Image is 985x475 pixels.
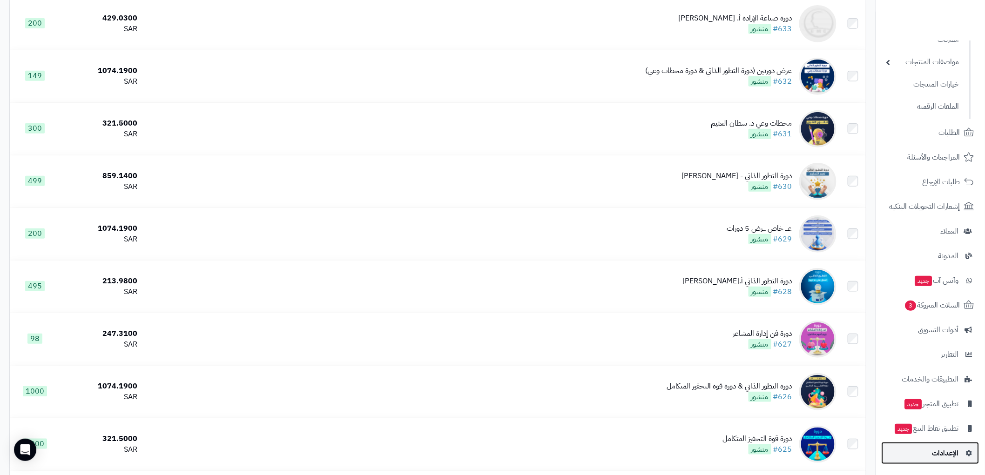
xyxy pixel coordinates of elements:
[63,24,137,34] div: SAR
[63,434,137,444] div: 321.5000
[23,386,47,396] span: 1000
[723,434,792,444] div: دورة قوة التحفيز المتكامل
[914,274,959,287] span: وآتس آب
[923,175,960,188] span: طلبات الإرجاع
[63,129,137,140] div: SAR
[749,24,771,34] span: منشور
[882,343,979,366] a: التقارير
[882,97,964,117] a: الملفات الرقمية
[882,269,979,292] a: وآتس آبجديد
[882,393,979,415] a: تطبيق المتجرجديد
[682,171,792,181] div: دورة التطور الذاتي - [PERSON_NAME]
[932,447,959,460] span: الإعدادات
[749,181,771,192] span: منشور
[683,276,792,287] div: دورة التطور الذاتي أ.[PERSON_NAME]
[939,126,960,139] span: الطلبات
[63,381,137,392] div: 1074.1900
[882,417,979,440] a: تطبيق نقاط البيعجديد
[63,392,137,402] div: SAR
[890,200,960,213] span: إشعارات التحويلات البنكية
[749,76,771,87] span: منشور
[679,13,792,24] div: دورة صناعة الإرادة أ. [PERSON_NAME]
[894,422,959,435] span: تطبيق نقاط البيع
[25,176,45,186] span: 499
[918,323,959,336] span: أدوات التسويق
[938,249,959,262] span: المدونة
[63,66,137,76] div: 1074.1900
[882,294,979,316] a: السلات المتروكة3
[882,319,979,341] a: أدوات التسويق
[882,171,979,193] a: طلبات الإرجاع
[749,392,771,402] span: منشور
[63,171,137,181] div: 859.1400
[799,321,837,358] img: دورة فن إدارة المشاعر
[799,426,837,463] img: دورة قوة التحفيز المتكامل
[882,121,979,144] a: الطلبات
[882,442,979,464] a: الإعدادات
[63,287,137,297] div: SAR
[749,444,771,455] span: منشور
[799,373,837,410] img: دورة التطور الذاتي & دورة قوة التحفيز المتكامل
[905,301,917,311] span: 3
[799,5,837,42] img: دورة صناعة الإرادة أ. صالح الطويان
[63,13,137,24] div: 429.0300
[882,368,979,390] a: التطبيقات والخدمات
[941,225,959,238] span: العملاء
[646,66,792,76] div: عرض دورتين (دورة التطور الذاتي & دورة محطات وعي)
[773,76,792,87] a: #632
[799,110,837,147] img: محطات وعي د. سطان العثيم
[773,23,792,34] a: #633
[63,234,137,245] div: SAR
[904,397,959,410] span: تطبيق المتجر
[799,163,837,200] img: دورة التطور الذاتي - نعيم التسليم
[25,228,45,239] span: 200
[63,339,137,350] div: SAR
[749,339,771,349] span: منشور
[733,328,792,339] div: دورة فن إدارة المشاعر
[63,76,137,87] div: SAR
[63,444,137,455] div: SAR
[773,181,792,192] a: #630
[799,58,837,95] img: عرض دورتين (دورة التطور الذاتي & دورة محطات وعي)
[63,276,137,287] div: 213.9800
[749,234,771,244] span: منشور
[882,245,979,267] a: المدونة
[882,74,964,94] a: خيارات المنتجات
[27,334,42,344] span: 98
[63,223,137,234] div: 1074.1900
[25,18,45,28] span: 200
[902,373,959,386] span: التطبيقات والخدمات
[773,444,792,455] a: #625
[773,234,792,245] a: #629
[63,328,137,339] div: 247.3100
[63,118,137,129] div: 321.5000
[882,52,964,72] a: مواصفات المنتجات
[895,424,912,434] span: جديد
[711,118,792,129] div: محطات وعي د. سطان العثيم
[882,220,979,242] a: العملاء
[25,281,45,291] span: 495
[882,146,979,168] a: المراجعات والأسئلة
[773,286,792,297] a: #628
[905,399,922,409] span: جديد
[799,268,837,305] img: دورة التطور الذاتي أ.فهد بن مسلم
[25,71,45,81] span: 149
[63,181,137,192] div: SAR
[727,223,792,234] div: عـــ خاص ـــرض 5 دورات
[773,339,792,350] a: #627
[941,348,959,361] span: التقارير
[882,195,979,218] a: إشعارات التحويلات البنكية
[25,123,45,134] span: 300
[915,276,932,286] span: جديد
[922,25,976,44] img: logo-2.png
[749,129,771,139] span: منشور
[904,299,960,312] span: السلات المتروكة
[667,381,792,392] div: دورة التطور الذاتي & دورة قوة التحفيز المتكامل
[749,287,771,297] span: منشور
[799,215,837,253] img: عـــ خاص ـــرض 5 دورات
[773,391,792,402] a: #626
[773,128,792,140] a: #631
[908,151,960,164] span: المراجعات والأسئلة
[14,439,36,461] div: Open Intercom Messenger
